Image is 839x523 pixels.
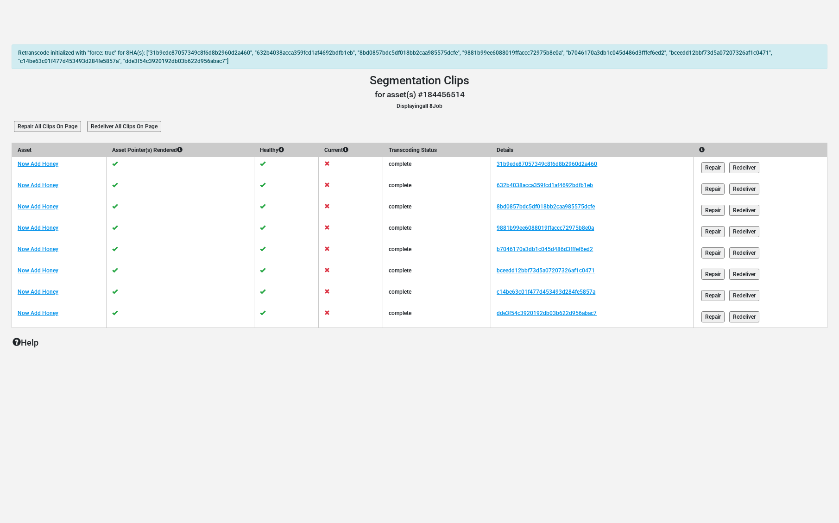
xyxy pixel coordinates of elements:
[497,289,595,295] a: c14be63c01f477d453493d284fe5857a
[383,264,491,285] td: complete
[383,200,491,221] td: complete
[12,74,827,88] h1: Segmentation Clips
[497,182,593,189] a: 632b4038acca359fcd1af4692bdfb1eb
[729,162,759,173] input: Redeliver
[701,183,725,195] input: Repair
[701,247,725,258] input: Repair
[497,267,595,274] a: bceedd12bbf73d5a07207326af1c0471
[729,205,759,216] input: Redeliver
[701,269,725,280] input: Repair
[18,182,58,189] a: Now Add Honey
[701,226,725,237] input: Repair
[729,311,759,322] input: Redeliver
[423,103,433,109] b: all 8
[497,203,595,210] a: 8bd0857bdc5df018bb2caa985575dcfe
[87,121,161,132] input: Redeliver All Clips On Page
[729,226,759,237] input: Redeliver
[729,183,759,195] input: Redeliver
[12,90,827,100] h3: for asset(s) #184456514
[729,269,759,280] input: Redeliver
[701,311,725,322] input: Repair
[12,74,827,110] header: Displaying Job
[383,285,491,306] td: complete
[13,336,827,349] p: Help
[106,143,254,158] th: Asset Pointer(s) Rendered
[497,310,597,316] a: dde3f54c3920192db03b622d956abac7
[729,290,759,301] input: Redeliver
[729,247,759,258] input: Redeliver
[497,246,593,252] a: b7046170a3db1c045d486d3fffef6ed2
[383,143,491,158] th: Transcoding Status
[12,143,107,158] th: Asset
[497,161,597,167] a: 31b9ede87057349c8f6d8b2960d2a460
[18,267,58,274] a: Now Add Honey
[14,121,81,132] input: Repair All Clips On Page
[319,143,383,158] th: Current
[701,162,725,173] input: Repair
[701,290,725,301] input: Repair
[701,205,725,216] input: Repair
[12,44,827,69] div: Retranscode initialized with "force: true" for SHA(s): ["31b9ede87057349c8f6d8b2960d2a460", "632b...
[254,143,319,158] th: Healthy
[383,306,491,328] td: complete
[18,161,58,167] a: Now Add Honey
[18,246,58,252] a: Now Add Honey
[18,203,58,210] a: Now Add Honey
[497,225,594,231] a: 9881b99ee6088019ffaccc72975b8e0a
[383,157,491,178] td: complete
[383,242,491,264] td: complete
[491,143,694,158] th: Details
[383,221,491,242] td: complete
[18,289,58,295] a: Now Add Honey
[18,310,58,316] a: Now Add Honey
[18,225,58,231] a: Now Add Honey
[383,178,491,200] td: complete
